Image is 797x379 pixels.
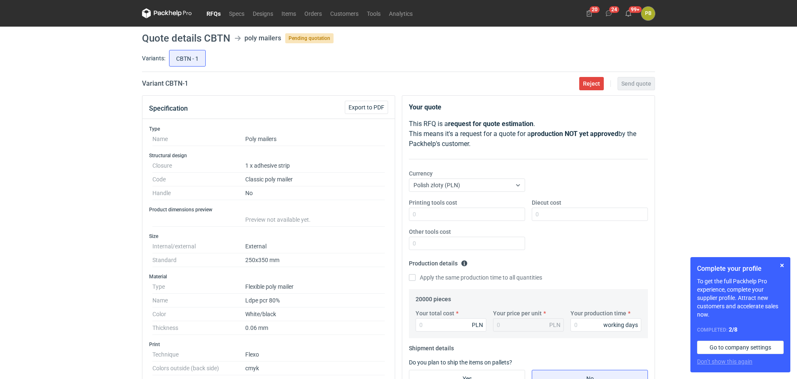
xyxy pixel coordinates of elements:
[697,264,784,274] h1: Complete your profile
[385,8,417,18] a: Analytics
[326,8,363,18] a: Customers
[409,119,648,149] p: This RFQ is a . This means it's a request for a quote for a by the Packhelp's customer.
[245,348,385,362] dd: Flexo
[149,206,388,213] h3: Product dimensions preview
[149,126,388,132] h3: Type
[152,321,245,335] dt: Thickness
[416,309,454,317] label: Your total cost
[363,8,385,18] a: Tools
[245,253,385,267] dd: 250x350 mm
[416,318,486,332] input: 0
[409,208,525,221] input: 0
[345,101,388,114] button: Export to PDF
[142,8,192,18] svg: Packhelp Pro
[142,79,188,89] h2: Variant CBTN - 1
[603,321,638,329] div: working days
[245,240,385,253] dd: External
[245,216,311,223] span: Preview not available yet.
[697,277,784,319] p: To get the full Packhelp Pro experience, complete your supplier profile. Attract new customers an...
[570,309,626,317] label: Your production time
[152,132,245,146] dt: Name
[493,309,542,317] label: Your price per unit
[142,54,165,62] label: Variants:
[416,292,451,302] legend: 20000 pieces
[152,294,245,307] dt: Name
[225,8,249,18] a: Specs
[618,77,655,90] button: Send quote
[409,273,542,282] label: Apply the same production time to all quantities
[409,228,451,236] label: Other tools cost
[583,7,596,20] button: 20
[142,33,230,43] h1: Quote details CBTN
[149,99,188,119] button: Specification
[349,104,384,110] span: Export to PDF
[245,294,385,307] dd: Ldpe pcr 80%
[152,173,245,186] dt: Code
[697,357,752,366] button: Don’t show this again
[583,81,600,87] span: Reject
[152,159,245,173] dt: Closure
[777,260,787,270] button: Skip for now
[244,33,281,43] div: poly mailers
[245,280,385,294] dd: Flexible poly mailer
[245,362,385,375] dd: cmyk
[149,341,388,348] h3: Print
[149,152,388,159] h3: Structural design
[245,159,385,173] dd: 1 x adhesive strip
[152,186,245,200] dt: Handle
[579,77,604,90] button: Reject
[448,120,533,128] strong: request for quote estimation
[531,130,618,138] strong: production NOT yet approved
[570,318,641,332] input: 0
[409,342,454,352] legend: Shipment details
[409,257,468,267] legend: Production details
[697,341,784,354] a: Go to company settings
[149,233,388,240] h3: Size
[622,7,635,20] button: 99+
[472,321,483,329] div: PLN
[532,208,648,221] input: 0
[549,321,560,329] div: PLN
[249,8,277,18] a: Designs
[409,237,525,250] input: 0
[413,182,460,188] span: Polish złoty (PLN)
[300,8,326,18] a: Orders
[202,8,225,18] a: RFQs
[152,307,245,321] dt: Color
[245,132,385,146] dd: Poly mailers
[152,240,245,253] dt: Internal/external
[641,7,655,20] button: PB
[621,81,651,87] span: Send quote
[285,33,334,43] span: Pending quotation
[729,326,737,333] strong: 2 / 8
[277,8,300,18] a: Items
[245,307,385,321] dd: White/black
[245,173,385,186] dd: Classic poly mailer
[149,273,388,280] h3: Material
[245,186,385,200] dd: No
[152,348,245,362] dt: Technique
[409,198,457,207] label: Printing tools cost
[152,362,245,375] dt: Colors outside (back side)
[409,169,433,178] label: Currency
[602,7,615,20] button: 24
[152,280,245,294] dt: Type
[169,50,206,67] label: CBTN - 1
[532,198,561,207] label: Diecut cost
[245,321,385,335] dd: 0.06 mm
[152,253,245,267] dt: Standard
[641,7,655,20] div: Piotr Bożek
[697,325,784,334] div: Completed:
[409,359,512,366] label: Do you plan to ship the items on pallets?
[409,103,441,111] strong: Your quote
